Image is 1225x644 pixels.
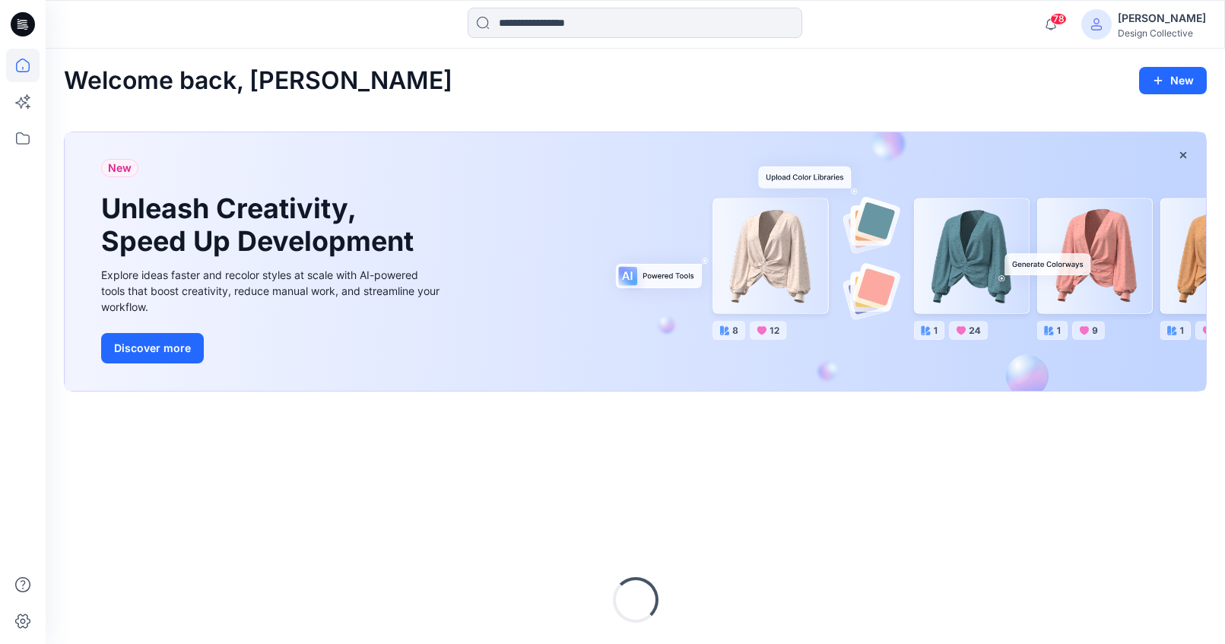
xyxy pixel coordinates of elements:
[101,333,204,363] button: Discover more
[1050,13,1067,25] span: 78
[101,267,443,315] div: Explore ideas faster and recolor styles at scale with AI-powered tools that boost creativity, red...
[1090,18,1103,30] svg: avatar
[108,159,132,177] span: New
[1118,9,1206,27] div: [PERSON_NAME]
[101,192,420,258] h1: Unleash Creativity, Speed Up Development
[64,67,452,95] h2: Welcome back, [PERSON_NAME]
[1139,67,1207,94] button: New
[101,333,443,363] a: Discover more
[1118,27,1206,39] div: Design Collective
